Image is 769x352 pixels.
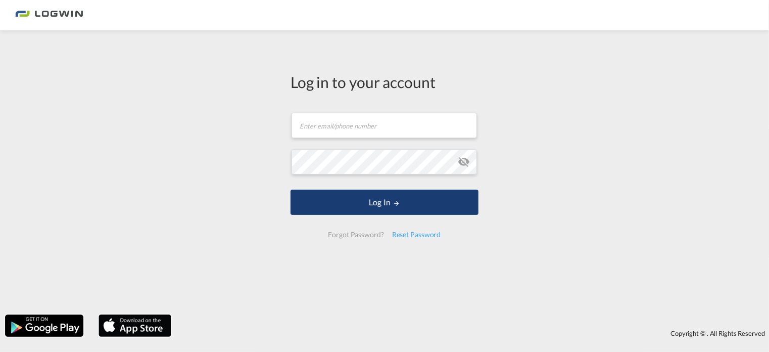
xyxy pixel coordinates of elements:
input: Enter email/phone number [292,113,477,138]
img: bc73a0e0d8c111efacd525e4c8ad7d32.png [15,4,83,27]
button: LOGIN [291,190,478,215]
div: Reset Password [388,226,445,244]
div: Forgot Password? [324,226,388,244]
img: apple.png [98,314,172,338]
div: Copyright © . All Rights Reserved [176,325,769,342]
div: Log in to your account [291,71,478,93]
md-icon: icon-eye-off [458,156,470,168]
img: google.png [4,314,84,338]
